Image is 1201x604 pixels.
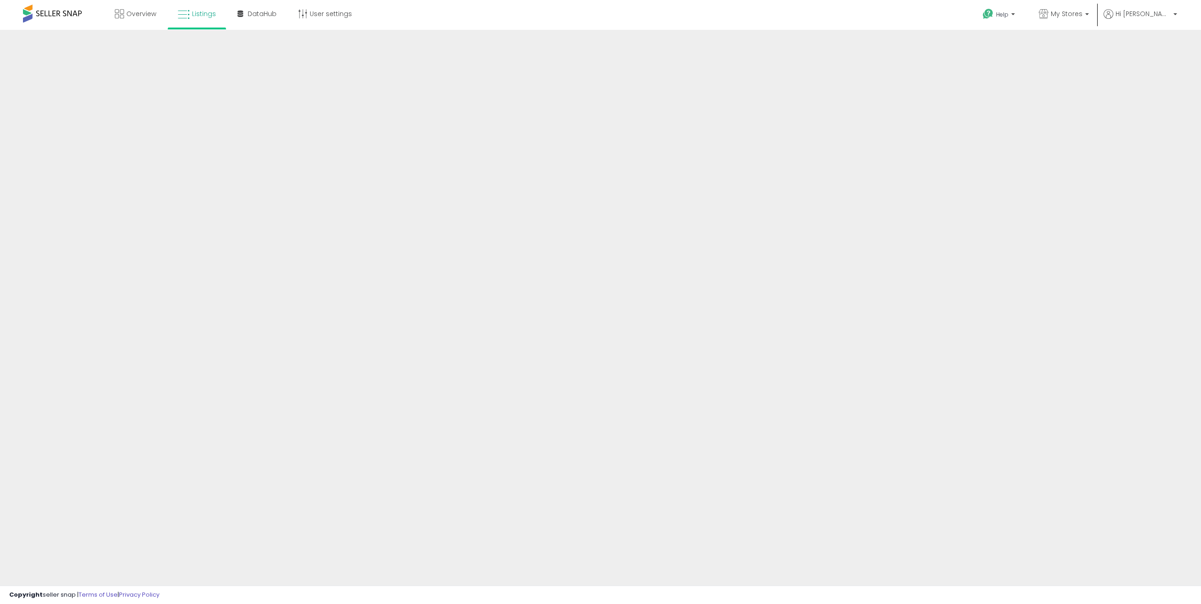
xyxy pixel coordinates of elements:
[1116,9,1171,18] span: Hi [PERSON_NAME]
[996,11,1008,18] span: Help
[1104,9,1177,30] a: Hi [PERSON_NAME]
[126,9,156,18] span: Overview
[1051,9,1082,18] span: My Stores
[982,8,994,20] i: Get Help
[975,1,1024,30] a: Help
[248,9,277,18] span: DataHub
[192,9,216,18] span: Listings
